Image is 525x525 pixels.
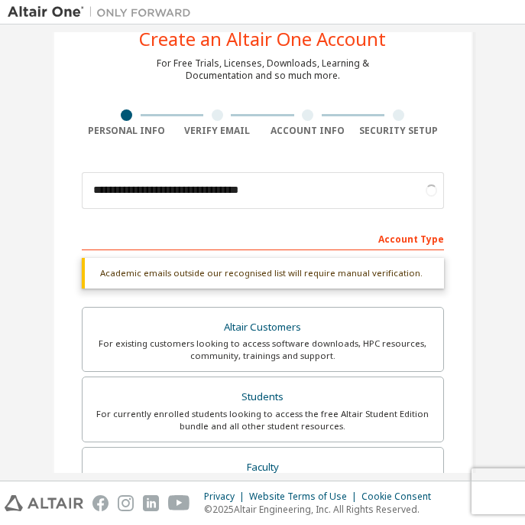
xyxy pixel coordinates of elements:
[172,125,263,137] div: Verify Email
[92,386,434,408] div: Students
[92,408,434,432] div: For currently enrolled students looking to access the free Altair Student Edition bundle and all ...
[92,317,434,338] div: Altair Customers
[8,5,199,20] img: Altair One
[92,495,109,511] img: facebook.svg
[82,258,444,289] div: Academic emails outside our recognised list will require manual verification.
[82,226,444,250] div: Account Type
[168,495,190,511] img: youtube.svg
[157,57,369,82] div: For Free Trials, Licenses, Downloads, Learning & Documentation and so much more.
[5,495,83,511] img: altair_logo.svg
[353,125,444,137] div: Security Setup
[204,491,249,503] div: Privacy
[92,337,434,362] div: For existing customers looking to access software downloads, HPC resources, community, trainings ...
[82,125,173,137] div: Personal Info
[92,457,434,478] div: Faculty
[263,125,354,137] div: Account Info
[204,503,440,516] p: © 2025 Altair Engineering, Inc. All Rights Reserved.
[361,491,440,503] div: Cookie Consent
[249,491,361,503] div: Website Terms of Use
[118,495,134,511] img: instagram.svg
[143,495,159,511] img: linkedin.svg
[139,30,386,48] div: Create an Altair One Account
